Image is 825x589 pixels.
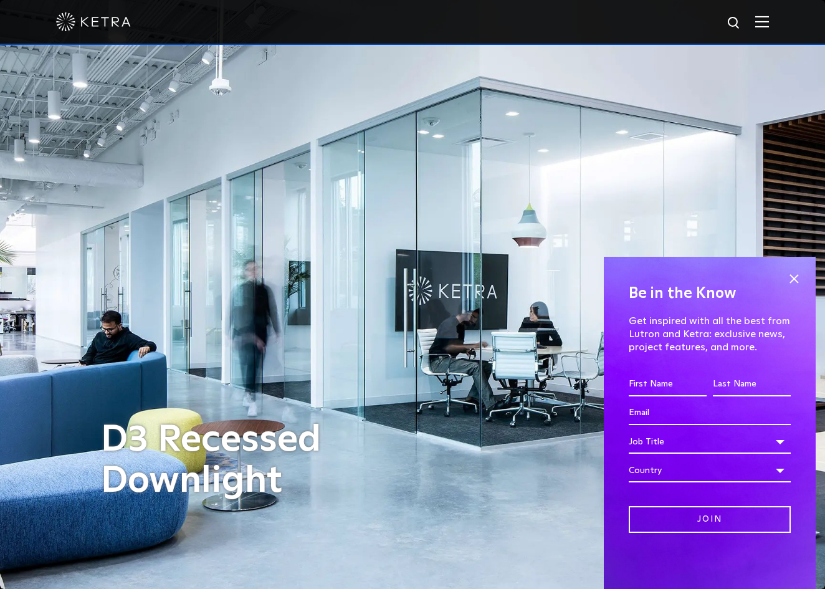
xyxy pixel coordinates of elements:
[101,419,419,502] h1: D3 Recessed Downlight
[629,401,791,425] input: Email
[727,16,742,31] img: search icon
[629,373,707,396] input: First Name
[56,12,131,31] img: ketra-logo-2019-white
[629,282,791,305] h4: Be in the Know
[755,16,769,27] img: Hamburger%20Nav.svg
[629,506,791,533] input: Join
[629,315,791,353] p: Get inspired with all the best from Lutron and Ketra: exclusive news, project features, and more.
[713,373,791,396] input: Last Name
[629,430,791,454] div: Job Title
[629,459,791,482] div: Country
